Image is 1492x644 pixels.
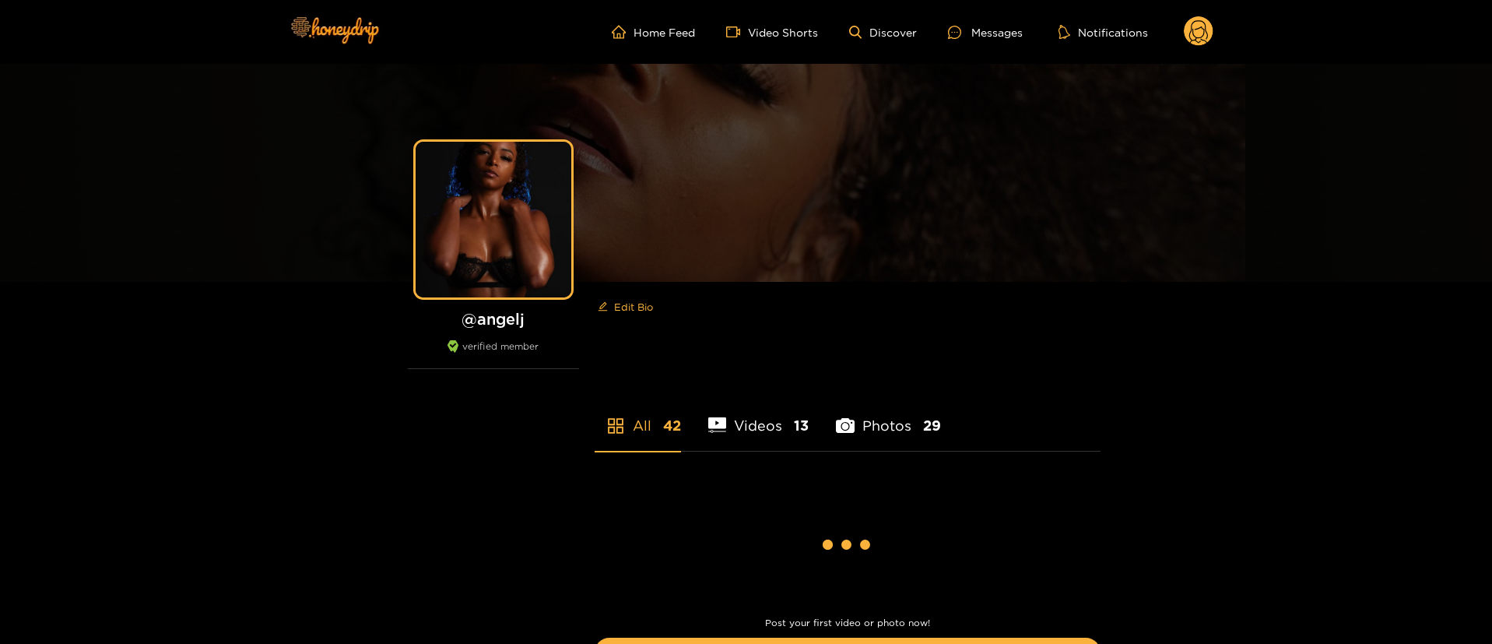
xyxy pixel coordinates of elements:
span: 42 [663,416,681,435]
div: verified member [408,340,579,369]
p: Post your first video or photo now! [595,618,1101,628]
span: Edit Bio [614,299,653,315]
button: Notifications [1054,24,1153,40]
span: video-camera [726,25,748,39]
a: Home Feed [612,25,695,39]
li: Photos [836,381,941,451]
span: home [612,25,634,39]
h1: @ angelj [408,309,579,329]
li: All [595,381,681,451]
button: editEdit Bio [595,294,656,319]
span: appstore [606,417,625,435]
span: edit [598,301,608,313]
div: Messages [948,23,1023,41]
li: Videos [708,381,809,451]
span: 29 [923,416,941,435]
a: Discover [849,26,917,39]
a: Video Shorts [726,25,818,39]
span: 13 [794,416,809,435]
